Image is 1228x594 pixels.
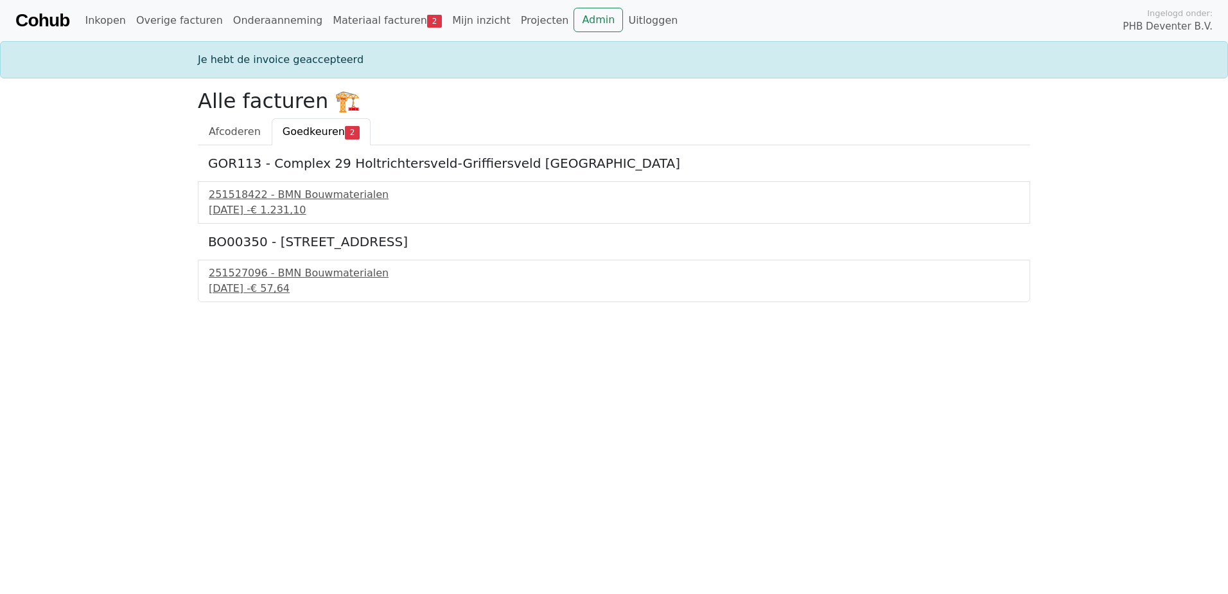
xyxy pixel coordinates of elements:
span: 2 [427,15,442,28]
h2: Alle facturen 🏗️ [198,89,1030,113]
a: Mijn inzicht [447,8,516,33]
a: Projecten [516,8,574,33]
a: 251527096 - BMN Bouwmaterialen[DATE] -€ 57,64 [209,265,1019,296]
h5: BO00350 - [STREET_ADDRESS] [208,234,1020,249]
div: 251527096 - BMN Bouwmaterialen [209,265,1019,281]
a: 251518422 - BMN Bouwmaterialen[DATE] -€ 1.231,10 [209,187,1019,218]
div: 251518422 - BMN Bouwmaterialen [209,187,1019,203]
h5: GOR113 - Complex 29 Holtrichtersveld-Griffiersveld [GEOGRAPHIC_DATA] [208,156,1020,171]
a: Goedkeuren2 [272,118,371,145]
span: Afcoderen [209,125,261,138]
a: Uitloggen [623,8,683,33]
a: Admin [574,8,623,32]
a: Onderaanneming [228,8,328,33]
span: PHB Deventer B.V. [1123,19,1213,34]
a: Inkopen [80,8,130,33]
span: Ingelogd onder: [1147,7,1213,19]
a: Cohub [15,5,69,36]
div: [DATE] - [209,203,1019,218]
span: 2 [345,126,360,139]
span: € 1.231,10 [250,204,306,216]
a: Afcoderen [198,118,272,145]
span: € 57,64 [250,282,290,294]
span: Goedkeuren [283,125,345,138]
a: Overige facturen [131,8,228,33]
a: Materiaal facturen2 [328,8,447,33]
div: Je hebt de invoice geaccepteerd [190,52,1038,67]
div: [DATE] - [209,281,1019,296]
